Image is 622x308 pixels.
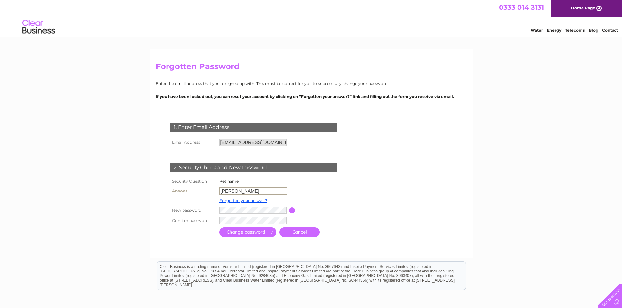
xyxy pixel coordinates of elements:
h2: Forgotten Password [156,62,467,74]
input: Submit [219,227,276,237]
th: Email Address [169,137,218,148]
a: Blog [589,28,598,33]
th: Security Question [169,177,218,185]
a: Water [531,28,543,33]
th: New password [169,205,218,215]
p: Enter the email address that you're signed up with. This must be correct for you to successfully ... [156,81,467,87]
a: Cancel [279,227,320,237]
div: Clear Business is a trading name of Verastar Limited (registered in [GEOGRAPHIC_DATA] No. 3667643... [157,4,466,32]
label: Pet name [219,179,239,183]
div: 1. Enter Email Address [170,123,337,132]
th: Answer [169,185,218,197]
a: Energy [547,28,561,33]
a: Contact [602,28,618,33]
a: 0333 014 3131 [499,3,544,11]
img: logo.png [22,17,55,37]
th: Confirm password [169,215,218,226]
input: Information [289,207,295,213]
p: If you have been locked out, you can reset your account by clicking on “Forgotten your answer?” l... [156,94,467,100]
div: 2. Security Check and New Password [170,163,337,172]
a: Telecoms [565,28,585,33]
a: Forgotten your answer? [219,198,267,203]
